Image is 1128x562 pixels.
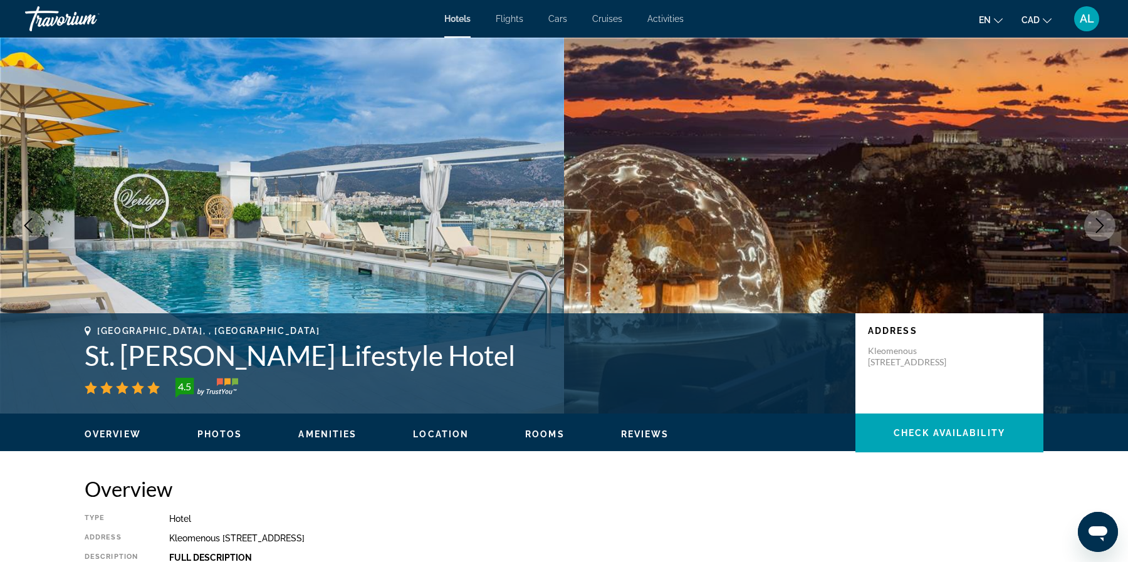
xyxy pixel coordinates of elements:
button: Check Availability [855,414,1043,452]
button: Reviews [621,429,669,440]
span: Location [413,429,469,439]
span: [GEOGRAPHIC_DATA], , [GEOGRAPHIC_DATA] [97,326,320,336]
span: CAD [1021,15,1040,25]
p: Kleomenous [STREET_ADDRESS] [868,345,968,368]
span: Photos [197,429,243,439]
button: Amenities [298,429,357,440]
h1: St. [PERSON_NAME] Lifestyle Hotel [85,339,843,372]
div: Hotel [169,514,1043,524]
span: Check Availability [894,428,1005,438]
div: Kleomenous [STREET_ADDRESS] [169,533,1043,543]
h2: Overview [85,476,1043,501]
button: Photos [197,429,243,440]
button: Rooms [525,429,565,440]
span: Reviews [621,429,669,439]
div: Type [85,514,138,524]
button: User Menu [1070,6,1103,32]
a: Hotels [444,14,471,24]
button: Next image [1084,210,1115,241]
a: Cars [548,14,567,24]
div: 4.5 [172,379,197,394]
iframe: Bouton de lancement de la fenêtre de messagerie [1078,512,1118,552]
span: AL [1080,13,1094,25]
a: Flights [496,14,523,24]
button: Location [413,429,469,440]
img: trustyou-badge-hor.svg [175,378,238,398]
a: Cruises [592,14,622,24]
button: Change language [979,11,1003,29]
div: Address [85,533,138,543]
span: Amenities [298,429,357,439]
span: Overview [85,429,141,439]
a: Activities [647,14,684,24]
button: Change currency [1021,11,1052,29]
span: en [979,15,991,25]
button: Previous image [13,210,44,241]
button: Overview [85,429,141,440]
a: Travorium [25,3,150,35]
p: Address [868,326,1031,336]
span: Rooms [525,429,565,439]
